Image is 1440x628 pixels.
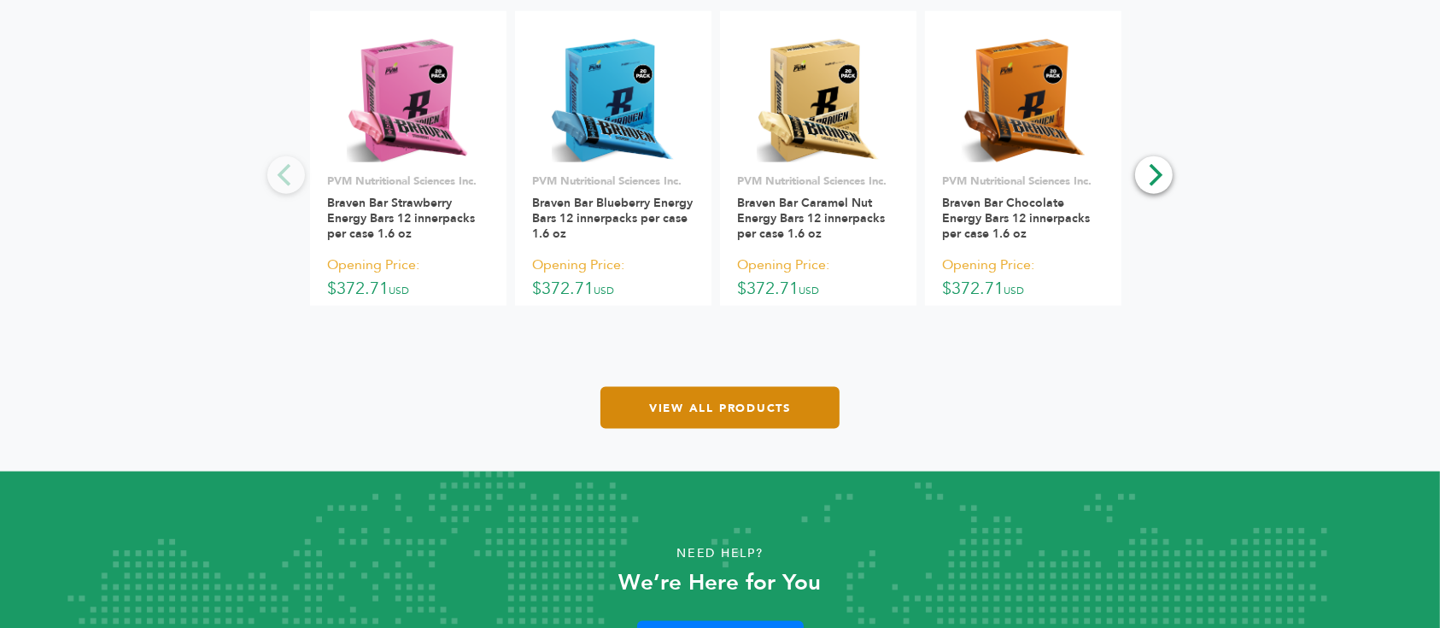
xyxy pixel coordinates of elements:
span: USD [799,284,819,297]
span: USD [389,284,409,297]
span: USD [1004,284,1024,297]
img: Braven Bar Chocolate Energy Bars 12 innerpacks per case 1.6 oz [962,38,1086,162]
p: Need Help? [72,541,1367,566]
p: PVM Nutritional Sciences Inc. [327,173,489,189]
p: $372.71 [942,252,1104,302]
a: View All Products [600,387,840,429]
img: Braven Bar Strawberry Energy Bars 12 innerpacks per case 1.6 oz [347,38,471,162]
p: PVM Nutritional Sciences Inc. [737,173,899,189]
span: USD [594,284,614,297]
strong: We’re Here for You [619,567,822,598]
button: Next [1135,156,1173,194]
span: Opening Price: [737,254,829,277]
img: Braven Bar Blueberry Energy Bars 12 innerpacks per case 1.6 oz [552,38,676,162]
p: $372.71 [327,252,489,302]
p: $372.71 [737,252,899,302]
a: Braven Bar Caramel Nut Energy Bars 12 innerpacks per case 1.6 oz [737,195,885,242]
p: $372.71 [532,252,694,302]
span: Opening Price: [327,254,419,277]
span: Opening Price: [942,254,1034,277]
a: Braven Bar Strawberry Energy Bars 12 innerpacks per case 1.6 oz [327,195,475,242]
img: Braven Bar Caramel Nut Energy Bars 12 innerpacks per case 1.6 oz [757,38,881,162]
p: PVM Nutritional Sciences Inc. [942,173,1104,189]
p: PVM Nutritional Sciences Inc. [532,173,694,189]
a: Braven Bar Blueberry Energy Bars 12 innerpacks per case 1.6 oz [532,195,693,242]
span: Opening Price: [532,254,624,277]
a: Braven Bar Chocolate Energy Bars 12 innerpacks per case 1.6 oz [942,195,1090,242]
